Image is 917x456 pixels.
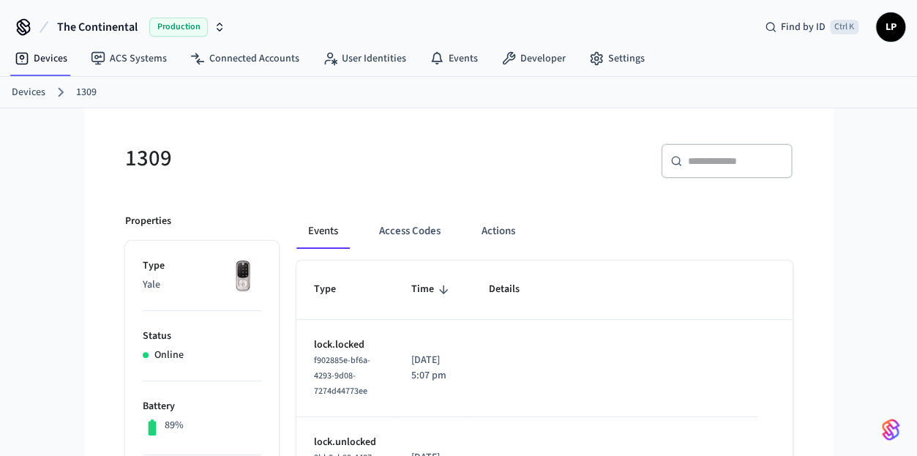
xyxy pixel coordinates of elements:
[143,258,261,274] p: Type
[179,45,311,72] a: Connected Accounts
[125,143,450,173] h5: 1309
[314,354,370,397] span: f902885e-bf6a-4293-9d08-7274d44773ee
[781,20,826,34] span: Find by ID
[76,85,97,100] a: 1309
[311,45,418,72] a: User Identities
[418,45,490,72] a: Events
[296,214,350,249] button: Events
[411,278,453,301] span: Time
[830,20,858,34] span: Ctrl K
[882,418,899,441] img: SeamLogoGradient.69752ec5.svg
[165,418,184,433] p: 89%
[367,214,452,249] button: Access Codes
[143,277,261,293] p: Yale
[314,278,355,301] span: Type
[154,348,184,363] p: Online
[143,399,261,414] p: Battery
[3,45,79,72] a: Devices
[876,12,905,42] button: LP
[12,85,45,100] a: Devices
[753,14,870,40] div: Find by IDCtrl K
[296,214,793,249] div: ant example
[490,45,577,72] a: Developer
[225,258,261,295] img: Yale Assure Touchscreen Wifi Smart Lock, Satin Nickel, Front
[143,329,261,344] p: Status
[79,45,179,72] a: ACS Systems
[877,14,904,40] span: LP
[314,337,377,353] p: lock.locked
[125,214,171,229] p: Properties
[57,18,138,36] span: The Continental
[488,278,538,301] span: Details
[314,435,377,450] p: lock.unlocked
[470,214,527,249] button: Actions
[411,353,453,384] p: [DATE] 5:07 pm
[149,18,208,37] span: Production
[577,45,656,72] a: Settings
